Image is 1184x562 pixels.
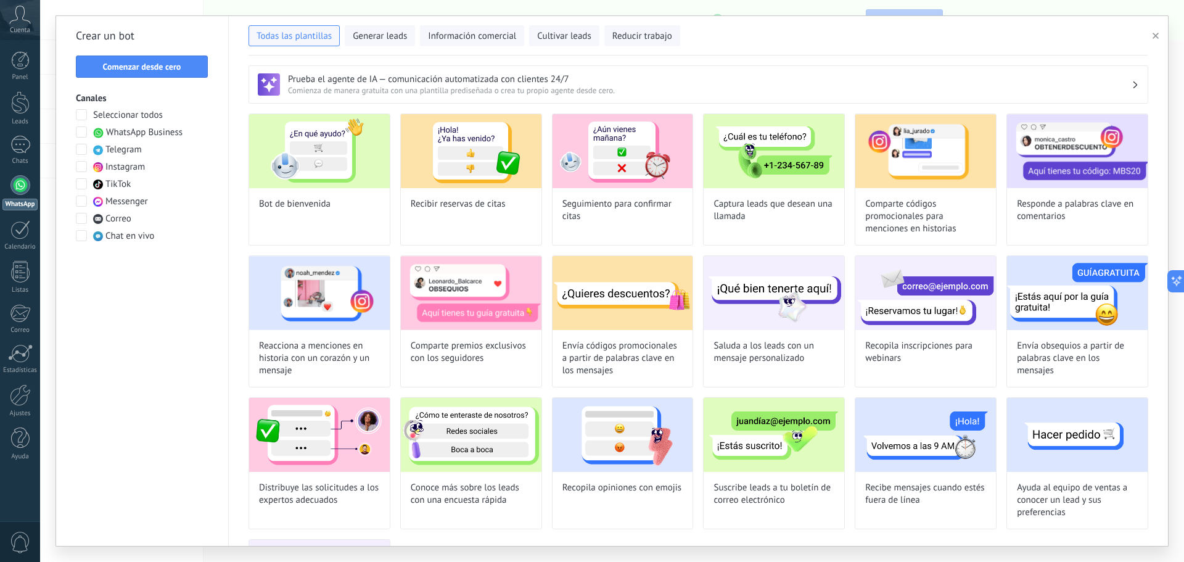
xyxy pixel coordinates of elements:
[612,30,672,43] span: Reducir trabajo
[105,230,154,242] span: Chat en vivo
[105,196,148,208] span: Messenger
[411,482,532,506] span: Conoce más sobre los leads con una encuesta rápida
[76,93,208,104] h3: Canales
[106,126,183,139] span: WhatsApp Business
[259,198,331,210] span: Bot de bienvenida
[76,26,208,46] h2: Crear un bot
[704,256,844,330] img: Saluda a los leads con un mensaje personalizado
[855,114,996,188] img: Comparte códigos promocionales para menciones en historias
[259,340,380,377] span: Reacciona a menciones en historia con un corazón y un mensaje
[855,398,996,472] img: Recibe mensajes cuando estés fuera de línea
[2,366,38,374] div: Estadísticas
[249,398,390,472] img: Distribuye las solicitudes a los expertos adecuados
[604,25,680,46] button: Reducir trabajo
[257,30,332,43] span: Todas las plantillas
[420,25,524,46] button: Información comercial
[249,25,340,46] button: Todas las plantillas
[288,73,1132,85] h3: Prueba el agente de IA — comunicación automatizada con clientes 24/7
[562,340,683,377] span: Envía códigos promocionales a partir de palabras clave en los mensajes
[249,256,390,330] img: Reacciona a menciones en historia con un corazón y un mensaje
[105,144,142,156] span: Telegram
[2,73,38,81] div: Panel
[105,161,145,173] span: Instagram
[562,198,683,223] span: Seguimiento para confirmar citas
[428,30,516,43] span: Información comercial
[1017,198,1138,223] span: Responde a palabras clave en comentarios
[865,198,986,235] span: Comparte códigos promocionales para menciones en historias
[704,398,844,472] img: Suscribe leads a tu boletín de correo electrónico
[249,114,390,188] img: Bot de bienvenida
[1007,114,1148,188] img: Responde a palabras clave en comentarios
[2,243,38,251] div: Calendario
[401,398,541,472] img: Conoce más sobre los leads con una encuesta rápida
[76,56,208,78] button: Comenzar desde cero
[2,326,38,334] div: Correo
[553,256,693,330] img: Envía códigos promocionales a partir de palabras clave en los mensajes
[855,256,996,330] img: Recopila inscripciones para webinars
[553,398,693,472] img: Recopila opiniones con emojis
[2,199,38,210] div: WhatsApp
[93,109,163,122] span: Seleccionar todos
[865,482,986,506] span: Recibe mensajes cuando estés fuera de línea
[345,25,415,46] button: Generar leads
[713,340,834,365] span: Saluda a los leads con un mensaje personalizado
[288,85,1132,96] span: Comienza de manera gratuita con una plantilla prediseñada o crea tu propio agente desde cero.
[713,198,834,223] span: Captura leads que desean una llamada
[865,340,986,365] span: Recopila inscripciones para webinars
[537,30,591,43] span: Cultivar leads
[2,118,38,126] div: Leads
[2,410,38,418] div: Ajustes
[2,157,38,165] div: Chats
[1017,340,1138,377] span: Envía obsequios a partir de palabras clave en los mensajes
[1007,398,1148,472] img: Ayuda al equipo de ventas a conocer un lead y sus preferencias
[103,62,181,71] span: Comenzar desde cero
[10,27,30,35] span: Cuenta
[704,114,844,188] img: Captura leads que desean una llamada
[1017,482,1138,519] span: Ayuda al equipo de ventas a conocer un lead y sus preferencias
[529,25,599,46] button: Cultivar leads
[401,114,541,188] img: Recibir reservas de citas
[105,213,131,225] span: Correo
[105,178,131,191] span: TikTok
[353,30,407,43] span: Generar leads
[2,286,38,294] div: Listas
[259,482,380,506] span: Distribuye las solicitudes a los expertos adecuados
[411,198,506,210] span: Recibir reservas de citas
[553,114,693,188] img: Seguimiento para confirmar citas
[411,340,532,365] span: Comparte premios exclusivos con los seguidores
[562,482,682,494] span: Recopila opiniones con emojis
[1007,256,1148,330] img: Envía obsequios a partir de palabras clave en los mensajes
[401,256,541,330] img: Comparte premios exclusivos con los seguidores
[2,453,38,461] div: Ayuda
[713,482,834,506] span: Suscribe leads a tu boletín de correo electrónico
